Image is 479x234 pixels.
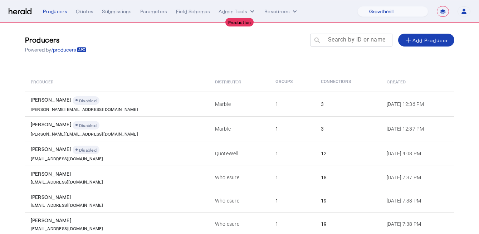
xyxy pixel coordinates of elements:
th: Connections [315,72,381,92]
p: [PERSON_NAME][EMAIL_ADDRESS][DOMAIN_NAME] [31,105,138,112]
p: [EMAIL_ADDRESS][DOMAIN_NAME] [31,154,103,161]
div: Quotes [76,8,93,15]
p: Powered by [25,46,86,53]
div: [PERSON_NAME] [31,146,206,154]
a: /producers [51,46,86,53]
mat-icon: add [404,36,412,44]
td: [DATE] 12:37 PM [381,116,454,141]
div: Production [225,18,254,26]
div: 3 [321,125,378,132]
mat-icon: search [310,36,322,45]
div: [PERSON_NAME] [31,170,206,177]
th: Groups [270,72,315,92]
span: Disabled [79,147,97,152]
td: Wholesure [209,166,270,189]
td: 1 [270,141,315,166]
div: Submissions [102,8,132,15]
th: Created [381,72,454,92]
div: Parameters [140,8,167,15]
p: [EMAIL_ADDRESS][DOMAIN_NAME] [31,177,103,185]
td: Marble [209,116,270,141]
td: 1 [270,116,315,141]
th: Producer [25,72,209,92]
div: [PERSON_NAME] [31,194,206,201]
p: [PERSON_NAME][EMAIL_ADDRESS][DOMAIN_NAME] [31,130,138,137]
td: [DATE] 7:37 PM [381,166,454,189]
div: [PERSON_NAME] [31,217,206,224]
th: Distributor [209,72,270,92]
td: Marble [209,92,270,116]
td: [DATE] 7:38 PM [381,189,454,212]
div: Add Producer [404,36,449,44]
div: Producers [43,8,67,15]
span: Disabled [79,98,97,103]
p: [EMAIL_ADDRESS][DOMAIN_NAME] [31,224,103,231]
td: 1 [270,189,315,212]
div: [PERSON_NAME] [31,121,206,130]
img: Herald Logo [9,8,31,15]
div: 19 [321,220,378,228]
mat-label: Search by ID or name [328,36,386,43]
td: [DATE] 12:36 PM [381,92,454,116]
div: Field Schemas [176,8,210,15]
button: internal dropdown menu [219,8,256,15]
div: 18 [321,174,378,181]
span: Disabled [79,123,97,128]
td: [DATE] 4:08 PM [381,141,454,166]
div: 3 [321,101,378,108]
div: [PERSON_NAME] [31,96,206,105]
td: 1 [270,166,315,189]
button: Add Producer [398,34,454,47]
td: Wholesure [209,189,270,212]
div: 12 [321,150,378,157]
button: Resources dropdown menu [264,8,298,15]
h3: Producers [25,35,86,45]
td: QuoteWell [209,141,270,166]
p: [EMAIL_ADDRESS][DOMAIN_NAME] [31,201,103,208]
div: 19 [321,197,378,204]
td: 1 [270,92,315,116]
